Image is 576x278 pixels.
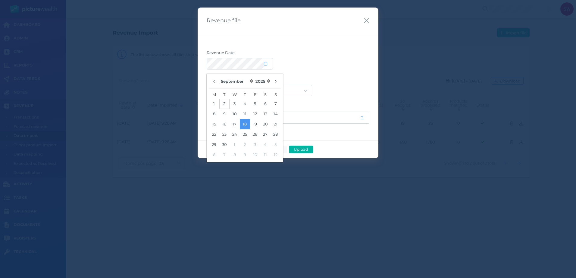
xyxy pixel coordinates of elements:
button: 12 [250,109,260,119]
button: 24 [230,129,240,140]
button: 19 [250,119,260,129]
button: 2 [219,99,230,109]
button: 3 [250,140,260,150]
button: 5 [271,140,281,150]
button: 26 [250,129,260,140]
span: F [250,91,260,99]
span: S [260,91,271,99]
button: 23 [219,129,230,140]
button: 1 [209,99,219,109]
button: 9 [240,150,250,160]
button: 7 [271,99,281,109]
button: 15 [209,119,219,129]
button: 12 [271,150,281,160]
button: 4 [260,140,271,150]
span: W [230,91,240,99]
button: 8 [209,109,219,119]
button: 10 [230,109,240,119]
button: 25 [240,129,250,140]
button: 30 [219,140,230,150]
button: 8 [230,150,240,160]
button: 11 [240,109,250,119]
label: Revenue file [207,104,369,112]
button: 2 [240,140,250,150]
button: 14 [271,109,281,119]
button: 29 [209,140,219,150]
button: 13 [260,109,271,119]
span: S [271,91,281,99]
button: 1 [230,140,240,150]
span: Upload [291,147,311,152]
span: T [219,91,230,99]
button: 18 [240,119,250,129]
button: 4 [240,99,250,109]
span: Revenue file [207,17,241,24]
button: 6 [260,99,271,109]
button: Upload [289,146,313,153]
button: 9 [219,109,230,119]
button: 10 [250,150,260,160]
button: 7 [219,150,230,160]
label: Revenue Date [207,50,369,58]
button: 27 [260,129,271,140]
button: 28 [271,129,281,140]
button: 6 [209,150,219,160]
span: No file selected [212,116,355,120]
button: 20 [260,119,271,129]
label: Provider [207,77,369,85]
button: Close [364,17,369,25]
span: M [209,91,219,99]
button: 11 [260,150,271,160]
button: 5 [250,99,260,109]
button: 3 [230,99,240,109]
span: T [240,91,250,99]
button: 21 [271,119,281,129]
button: 22 [209,129,219,140]
button: 17 [230,119,240,129]
button: 16 [219,119,230,129]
